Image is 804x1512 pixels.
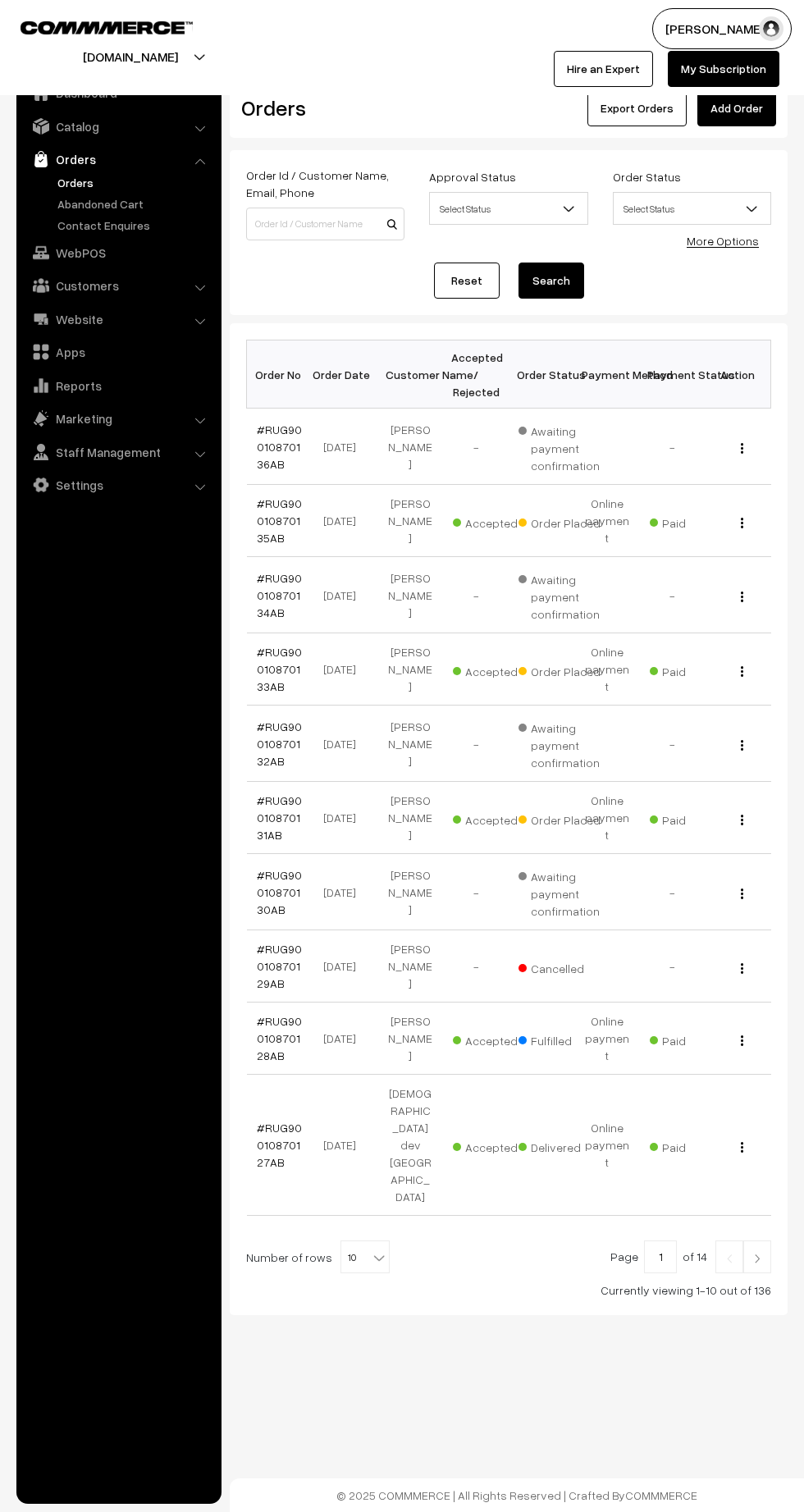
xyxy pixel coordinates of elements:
[246,1249,332,1266] span: Number of rows
[443,854,509,930] td: -
[257,942,302,990] a: #RUG90010870129AB
[652,8,792,49] button: [PERSON_NAME]
[650,659,732,680] span: Paid
[340,1240,390,1273] span: 10
[640,557,706,633] td: -
[21,21,193,34] img: COMMMERCE
[741,518,743,528] img: Menu
[453,807,535,829] span: Accepted
[257,423,302,471] a: #RUG90010870136AB
[257,496,302,545] a: #RUG90010870135AB
[518,659,601,680] span: Order Placed
[21,371,216,400] a: Reports
[377,633,443,706] td: [PERSON_NAME]
[377,782,443,854] td: [PERSON_NAME]
[687,234,759,248] a: More Options
[697,90,776,126] a: Add Order
[610,1249,638,1263] span: Page
[518,715,601,771] span: Awaiting payment confirmation
[377,409,443,485] td: [PERSON_NAME]
[257,868,302,916] a: #RUG90010870130AB
[312,1003,377,1075] td: [DATE]
[312,485,377,557] td: [DATE]
[230,1478,804,1512] footer: © 2025 COMMMERCE | All Rights Reserved | Crafted By
[650,807,732,829] span: Paid
[554,51,653,87] a: Hire an Expert
[443,557,509,633] td: -
[518,864,601,920] span: Awaiting payment confirmation
[750,1254,765,1263] img: Right
[21,470,216,500] a: Settings
[741,666,743,677] img: Menu
[640,409,706,485] td: -
[574,1003,640,1075] td: Online payment
[377,340,443,409] th: Customer Name
[722,1254,737,1263] img: Left
[429,168,516,185] label: Approval Status
[257,1014,302,1062] a: #RUG90010870128AB
[257,719,302,768] a: #RUG90010870132AB
[21,304,216,334] a: Website
[741,1142,743,1153] img: Menu
[650,1135,732,1156] span: Paid
[443,930,509,1003] td: -
[650,510,732,532] span: Paid
[640,340,706,409] th: Payment Status
[640,854,706,930] td: -
[443,409,509,485] td: -
[650,1028,732,1049] span: Paid
[53,195,216,212] a: Abandoned Cart
[312,930,377,1003] td: [DATE]
[518,807,601,829] span: Order Placed
[246,1281,771,1299] div: Currently viewing 1-10 out of 136
[247,340,313,409] th: Order No
[668,51,779,87] a: My Subscription
[377,485,443,557] td: [PERSON_NAME]
[518,956,601,977] span: Cancelled
[21,437,216,467] a: Staff Management
[453,1135,535,1156] span: Accepted
[613,168,681,185] label: Order Status
[257,645,302,693] a: #RUG90010870133AB
[21,144,216,174] a: Orders
[434,263,500,299] a: Reset
[377,854,443,930] td: [PERSON_NAME]
[429,192,587,225] span: Select Status
[430,194,587,223] span: Select Status
[614,194,770,223] span: Select Status
[377,1075,443,1216] td: [DEMOGRAPHIC_DATA] dev [GEOGRAPHIC_DATA]
[741,888,743,899] img: Menu
[241,95,403,121] h2: Orders
[53,174,216,191] a: Orders
[509,340,574,409] th: Order Status
[53,217,216,234] a: Contact Enquires
[377,930,443,1003] td: [PERSON_NAME]
[518,1028,601,1049] span: Fulfilled
[683,1249,707,1263] span: of 14
[377,557,443,633] td: [PERSON_NAME]
[741,815,743,825] img: Menu
[741,592,743,602] img: Menu
[257,1121,302,1169] a: #RUG90010870127AB
[741,740,743,751] img: Menu
[518,1135,601,1156] span: Delivered
[312,854,377,930] td: [DATE]
[257,571,302,619] a: #RUG90010870134AB
[518,263,584,299] button: Search
[706,340,771,409] th: Action
[341,1241,389,1274] span: 10
[246,167,404,201] label: Order Id / Customer Name, Email, Phone
[759,16,783,41] img: user
[741,1035,743,1046] img: Menu
[443,340,509,409] th: Accepted / Rejected
[312,706,377,782] td: [DATE]
[312,409,377,485] td: [DATE]
[312,633,377,706] td: [DATE]
[377,706,443,782] td: [PERSON_NAME]
[21,112,216,141] a: Catalog
[246,208,404,240] input: Order Id / Customer Name / Customer Email / Customer Phone
[453,659,535,680] span: Accepted
[257,793,302,842] a: #RUG90010870131AB
[21,404,216,433] a: Marketing
[587,90,687,126] button: Export Orders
